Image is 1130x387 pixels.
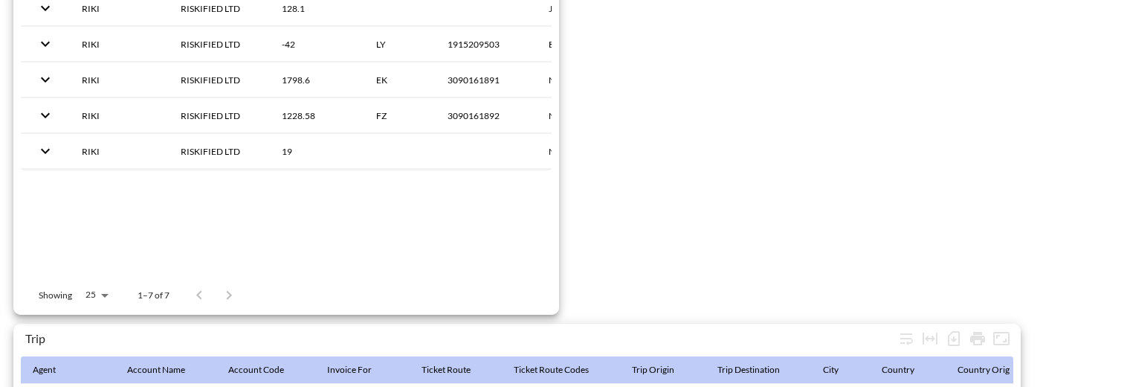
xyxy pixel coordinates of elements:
span: City [823,361,858,379]
th: No [537,134,642,169]
button: expand row [33,138,58,164]
div: Country [882,361,914,379]
span: Ticket Route Codes [514,361,608,379]
th: RIKI [70,134,169,169]
div: City [823,361,839,379]
th: 3090161892 [436,98,537,133]
span: Trip Destination [717,361,799,379]
div: Account Name [127,361,185,379]
th: RISKIFIED LTD [169,134,270,169]
div: Trip Origin [632,361,674,379]
div: Ticket Route [422,361,471,379]
th: 1915209503 [436,27,537,62]
div: Ticket Route Codes [514,361,589,379]
th: RISKIFIED LTD [169,98,270,133]
div: Wrap text [894,327,918,351]
div: Trip [25,331,894,345]
th: 3090161891 [436,63,537,97]
th: 1228.58 [270,98,364,133]
span: Agent [33,361,75,379]
p: 1–7 of 7 [138,289,169,301]
button: expand row [33,31,58,57]
th: No [537,63,642,97]
th: RIKI [70,27,169,62]
p: Showing [39,289,72,301]
div: Print [966,327,989,351]
div: Account Code [228,361,284,379]
th: FZ [364,98,436,133]
span: Trip Origin [632,361,694,379]
div: Invoice For [327,361,372,379]
button: expand row [33,67,58,92]
th: EWR [537,27,642,62]
th: RISKIFIED LTD [169,27,270,62]
th: EK [364,63,436,97]
span: Ticket Route [422,361,490,379]
th: -42 [270,27,364,62]
div: Country Orig [958,361,1010,379]
th: RISKIFIED LTD [169,63,270,97]
span: Account Code [228,361,303,379]
div: 25 [78,285,114,304]
th: RIKI [70,63,169,97]
th: No [537,98,642,133]
span: Country Orig [958,361,1029,379]
th: LY [364,27,436,62]
span: Account Name [127,361,204,379]
div: Number of rows selected for download: 7 [942,327,966,351]
button: Fullscreen [989,327,1013,351]
div: Trip Destination [717,361,780,379]
th: 1798.6 [270,63,364,97]
span: Country [882,361,934,379]
th: RIKI [70,98,169,133]
button: expand row [33,103,58,128]
th: 19 [270,134,364,169]
div: Toggle table layout between fixed and auto (default: auto) [918,327,942,351]
span: Invoice For [327,361,391,379]
div: Agent [33,361,56,379]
